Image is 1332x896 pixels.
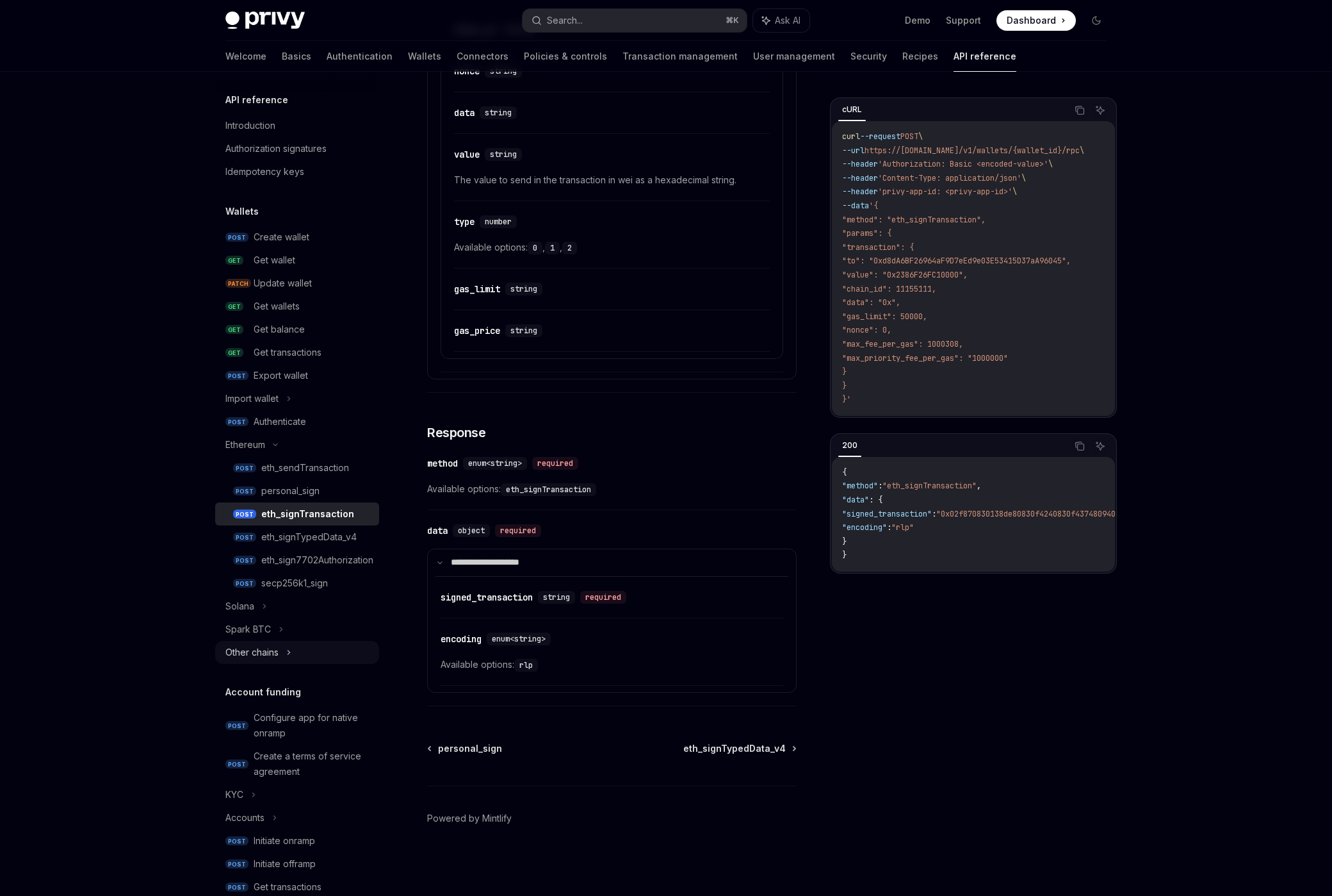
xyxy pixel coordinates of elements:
[753,41,835,72] a: User management
[225,92,288,108] h5: API reference
[225,859,248,869] span: POST
[842,367,847,377] span: }
[528,242,542,254] code: 0
[842,297,900,308] span: "data": "0x",
[842,270,968,280] span: "value": "0x2386F26FC10000",
[233,486,256,496] span: POST
[683,742,786,755] span: eth_signTypedData_v4
[215,479,379,502] a: POSTpersonal_sign
[510,284,537,294] span: string
[215,160,379,183] a: Idempotency keys
[1012,187,1017,197] span: \
[261,483,320,499] div: personal_sign
[438,742,502,755] span: personal_sign
[977,481,981,491] span: ,
[215,341,379,364] a: GETGet transactions
[842,325,891,335] span: "nonce": 0,
[580,591,626,604] div: required
[254,879,321,895] div: Get transactions
[225,759,248,769] span: POST
[441,633,482,645] div: encoding
[902,41,938,72] a: Recipes
[842,242,914,253] span: "transaction": {
[878,159,1048,169] span: 'Authorization: Basic <encoded-value>'
[225,721,248,731] span: POST
[254,833,315,849] div: Initiate onramp
[842,339,963,349] span: "max_fee_per_gas": 1000308,
[454,240,770,255] span: Available options: , ,
[254,749,371,779] div: Create a terms of service agreement
[622,41,738,72] a: Transaction management
[454,215,475,228] div: type
[233,463,256,473] span: POST
[865,145,1080,156] span: https://[DOMAIN_NAME]/v1/wallets/{wallet_id}/rpc
[842,509,932,519] span: "signed_transaction"
[842,159,878,169] span: --header
[215,502,379,526] a: POSTeth_signTransaction
[726,15,739,26] span: ⌘ K
[842,201,869,211] span: --data
[454,148,480,161] div: value
[485,217,512,227] span: number
[878,173,1021,183] span: 'Content-Type: application/json'
[225,391,279,406] div: Import wallet
[215,272,379,295] a: PATCHUpdate wallet
[225,645,279,660] div: Other chains
[838,102,866,117] div: cURL
[254,710,371,741] div: Configure app for native onramp
[547,13,583,28] div: Search...
[842,284,936,294] span: "chain_id": 11155111,
[954,41,1016,72] a: API reference
[842,187,878,197] span: --header
[485,108,512,118] span: string
[454,283,500,295] div: gas_limit
[842,394,851,404] span: }'
[225,302,243,311] span: GET
[225,279,251,288] span: PATCH
[215,706,379,745] a: POSTConfigure app for native onramp
[562,242,577,254] code: 2
[215,526,379,549] a: POSTeth_signTypedData_v4
[1021,173,1026,183] span: \
[514,659,538,672] code: rlp
[842,536,847,547] span: }
[905,14,930,27] a: Demo
[225,371,248,381] span: POST
[225,12,305,29] img: dark logo
[501,483,596,496] code: eth_signTransaction
[254,276,312,291] div: Update wallet
[215,364,379,387] a: POSTExport wallet
[261,552,373,568] div: eth_sign7702Authorization
[225,118,275,133] div: Introduction
[233,533,256,542] span: POST
[327,41,393,72] a: Authentication
[215,572,379,595] a: POSTsecp256k1_sign
[225,204,259,219] h5: Wallets
[225,164,304,179] div: Idempotency keys
[441,591,533,604] div: signed_transaction
[860,131,900,142] span: --request
[543,592,570,602] span: string
[524,41,607,72] a: Policies & controls
[891,522,914,533] span: "rlp"
[869,201,878,211] span: '{
[441,657,783,672] span: Available options:
[532,457,578,470] div: required
[842,381,847,391] span: }
[1007,14,1056,27] span: Dashboard
[215,549,379,572] a: POSTeth_sign7702Authorization
[1080,145,1084,156] span: \
[683,742,795,755] a: eth_signTypedData_v4
[215,318,379,341] a: GETGet balance
[215,137,379,160] a: Authorization signatures
[457,41,508,72] a: Connectors
[215,852,379,875] a: POSTInitiate offramp
[225,437,265,452] div: Ethereum
[427,524,448,537] div: data
[233,579,256,588] span: POST
[523,9,747,32] button: Search...⌘K
[233,510,256,519] span: POST
[282,41,311,72] a: Basics
[225,883,248,892] span: POST
[225,417,248,427] span: POST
